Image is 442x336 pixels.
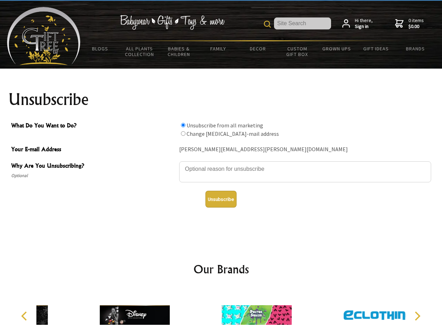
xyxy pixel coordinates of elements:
a: Custom Gift Box [278,41,317,62]
div: [PERSON_NAME][EMAIL_ADDRESS][PERSON_NAME][DOMAIN_NAME] [179,144,431,155]
input: What Do You Want to Do? [181,123,185,127]
a: Family [199,41,238,56]
span: Why Are You Unsubscribing? [11,161,176,171]
a: Hi there,Sign in [342,17,373,30]
textarea: Why Are You Unsubscribing? [179,161,431,182]
button: Previous [17,308,33,324]
a: 0 items$0.00 [395,17,424,30]
span: Hi there, [355,17,373,30]
strong: $0.00 [408,23,424,30]
img: Babywear - Gifts - Toys & more [120,15,225,30]
label: Change [MEDICAL_DATA]-mail address [187,130,279,137]
label: Unsubscribe from all marketing [187,122,263,129]
span: 0 items [408,17,424,30]
a: Brands [396,41,435,56]
span: What Do You Want to Do? [11,121,176,131]
span: Your E-mail Address [11,145,176,155]
a: All Plants Collection [120,41,160,62]
a: Babies & Children [159,41,199,62]
img: product search [264,21,271,28]
img: Babyware - Gifts - Toys and more... [7,7,80,65]
span: Optional [11,171,176,180]
input: What Do You Want to Do? [181,131,185,136]
a: Gift Ideas [356,41,396,56]
button: Unsubscribe [205,191,237,208]
input: Site Search [274,17,331,29]
a: Decor [238,41,278,56]
h1: Unsubscribe [8,91,434,108]
a: BLOGS [80,41,120,56]
button: Next [409,308,425,324]
h2: Our Brands [14,261,428,278]
a: Grown Ups [317,41,356,56]
strong: Sign in [355,23,373,30]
